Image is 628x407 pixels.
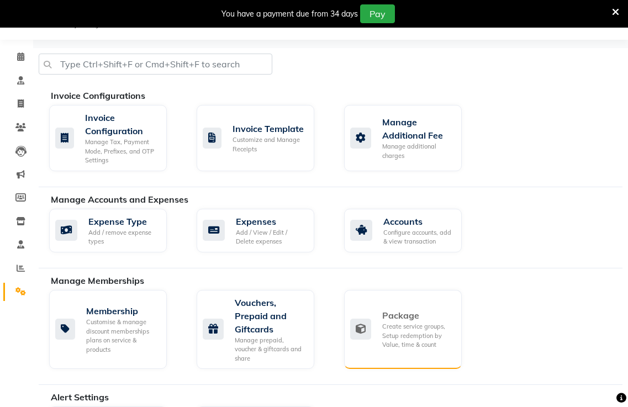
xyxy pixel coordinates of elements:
div: Expense Type [88,215,158,228]
div: Add / View / Edit / Delete expenses [236,228,305,246]
button: Pay [360,4,395,23]
a: Invoice TemplateCustomize and Manage Receipts [197,105,328,171]
a: Manage Additional FeeManage additional charges [344,105,475,171]
a: PackageCreate service groups, Setup redemption by Value, time & count [344,290,475,369]
a: AccountsConfigure accounts, add & view transaction [344,209,475,252]
div: Customise & manage discount memberships plans on service & products [86,318,158,354]
div: Customize and Manage Receipts [233,135,305,154]
div: Configure accounts, add & view transaction [383,228,453,246]
a: ExpensesAdd / View / Edit / Delete expenses [197,209,328,252]
div: Package [382,309,453,322]
div: Manage Additional Fee [382,115,453,142]
a: Vouchers, Prepaid and GiftcardsManage prepaid, voucher & giftcards and share [197,290,328,369]
div: Create service groups, Setup redemption by Value, time & count [382,322,453,350]
input: Type Ctrl+Shift+F or Cmd+Shift+F to search [39,54,272,75]
div: Accounts [383,215,453,228]
div: Manage additional charges [382,142,453,160]
div: Vouchers, Prepaid and Giftcards [235,296,305,336]
a: Invoice ConfigurationManage Tax, Payment Mode, Prefixes, and OTP Settings [49,105,180,171]
div: Manage prepaid, voucher & giftcards and share [235,336,305,363]
div: Add / remove expense types [88,228,158,246]
div: You have a payment due from 34 days [221,8,358,20]
a: Expense TypeAdd / remove expense types [49,209,180,252]
div: Invoice Configuration [85,111,158,138]
a: MembershipCustomise & manage discount memberships plans on service & products [49,290,180,369]
div: Manage Tax, Payment Mode, Prefixes, and OTP Settings [85,138,158,165]
div: Invoice Template [233,122,305,135]
div: Expenses [236,215,305,228]
div: Membership [86,304,158,318]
